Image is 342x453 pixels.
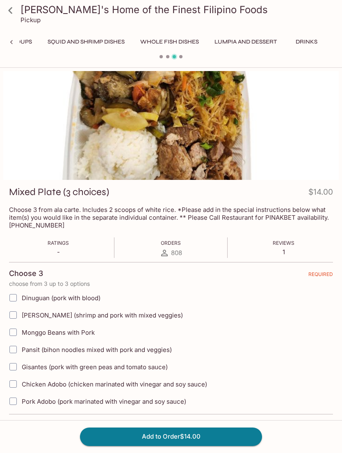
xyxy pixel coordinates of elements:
h3: [PERSON_NAME]'s Home of the Finest Filipino Foods [21,3,335,16]
button: Add to Order$14.00 [80,428,262,446]
div: Mixed Plate (3 choices) [3,71,339,180]
span: Dinuguan (pork with blood) [22,294,100,302]
span: Reviews [273,240,294,246]
p: 1 [273,248,294,256]
span: Pansit (bihon noodles mixed with pork and veggies) [22,346,172,354]
span: Ratings [48,240,69,246]
p: choose from 3 up to 3 options [9,281,333,287]
span: REQUIRED [308,271,333,281]
p: Pickup [21,16,41,24]
button: Squid and Shrimp Dishes [43,36,129,48]
p: - [48,248,69,256]
h4: $14.00 [308,186,333,202]
span: Pork Adobo (pork marinated with vinegar and soy sauce) [22,398,186,405]
span: 808 [171,249,182,257]
h3: Mixed Plate (3 choices) [9,186,109,198]
button: Drinks [288,36,325,48]
p: Choose 3 from ala carte. Includes 2 scoops of white rice. *Please add in the special instructions... [9,206,333,229]
span: Chicken Adobo (chicken marinated with vinegar and soy sauce) [22,380,207,388]
button: Whole Fish Dishes [136,36,203,48]
button: Lumpia and Dessert [210,36,281,48]
h4: Choose 3 [9,269,43,278]
span: Orders [161,240,181,246]
span: Gisantes (pork with green peas and tomato sauce) [22,363,168,371]
span: Monggo Beans with Pork [22,329,95,336]
span: [PERSON_NAME] (shrimp and pork with mixed veggies) [22,311,183,319]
